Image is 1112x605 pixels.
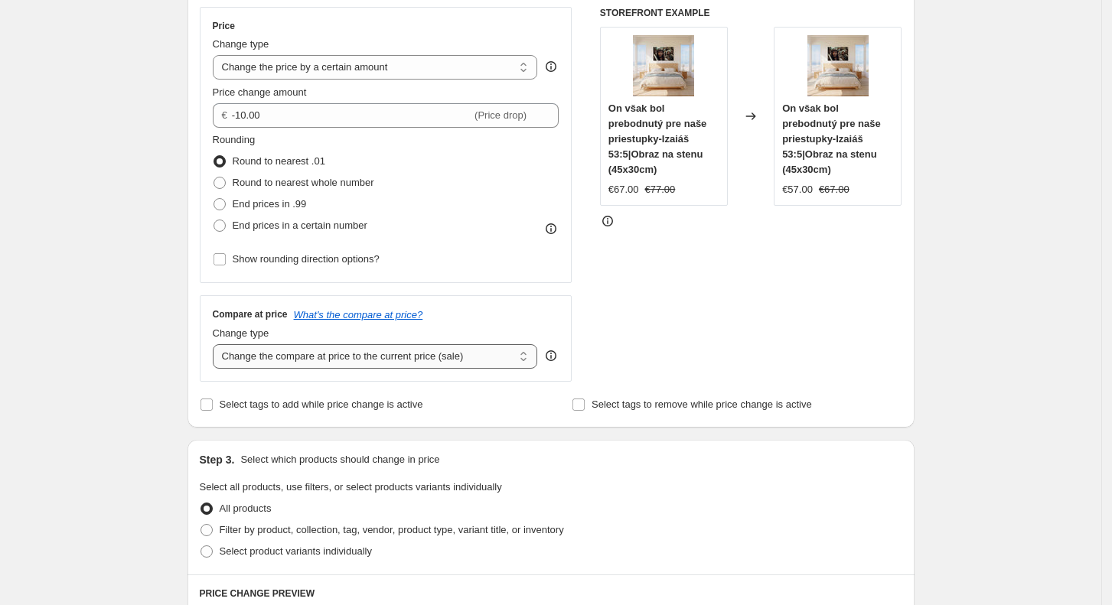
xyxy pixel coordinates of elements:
span: Round to nearest .01 [233,155,325,167]
img: 1c_80x.jpg [807,35,869,96]
div: €67.00 [608,182,639,197]
img: 1c_80x.jpg [633,35,694,96]
span: Select tags to add while price change is active [220,398,423,410]
span: On však bol prebodnutý pre naše priestupky-Izaiáš 53:5|Obraz na stenu (45x30cm) [782,102,881,175]
span: On však bol prebodnutý pre naše priestupky-Izaiáš 53:5|Obraz na stenu (45x30cm) [608,102,707,175]
span: Filter by product, collection, tag, vendor, product type, variant title, or inventory [220,524,564,535]
h6: STOREFRONT EXAMPLE [600,7,902,19]
span: Show rounding direction options? [233,253,380,265]
h2: Step 3. [200,452,235,467]
div: help [543,59,559,74]
span: Select product variants individually [220,545,372,557]
span: Change type [213,327,269,339]
p: Select which products should change in price [240,452,439,467]
span: Rounding [213,134,256,145]
input: -10.00 [232,103,471,128]
div: help [543,348,559,363]
span: End prices in .99 [233,198,307,210]
h3: Price [213,20,235,32]
span: Price change amount [213,86,307,98]
span: Select all products, use filters, or select products variants individually [200,481,502,493]
strike: €77.00 [645,182,676,197]
strike: €67.00 [819,182,849,197]
span: (Price drop) [474,109,527,121]
h6: PRICE CHANGE PREVIEW [200,587,902,600]
span: € [222,109,227,121]
button: What's the compare at price? [294,309,423,320]
h3: Compare at price [213,308,288,320]
span: Round to nearest whole number [233,177,374,188]
span: Change type [213,38,269,50]
span: All products [220,503,272,514]
div: €57.00 [782,182,813,197]
span: Select tags to remove while price change is active [592,398,812,410]
span: End prices in a certain number [233,220,367,231]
